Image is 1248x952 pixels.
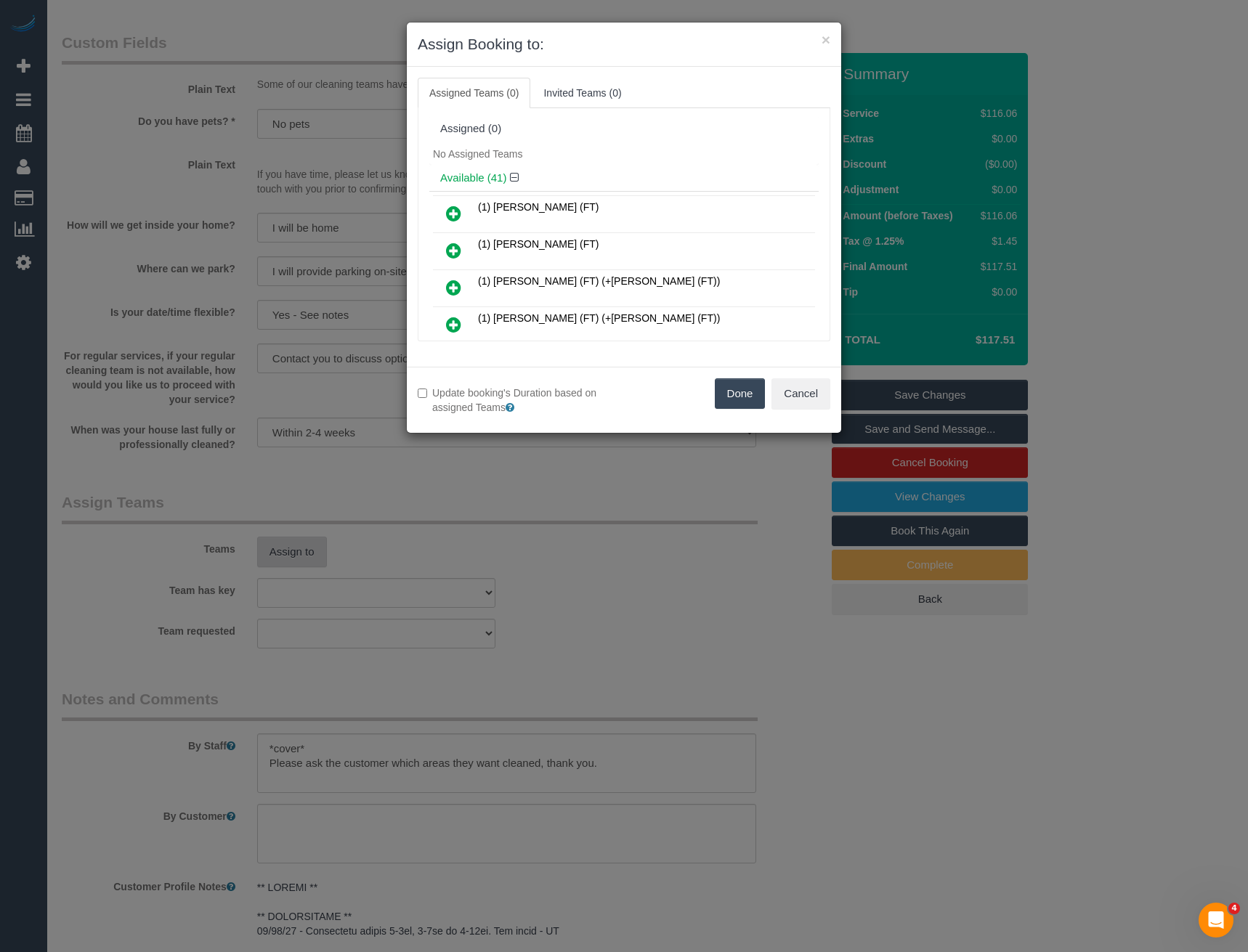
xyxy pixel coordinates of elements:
[433,148,522,160] span: No Assigned Teams
[1228,903,1240,914] span: 4
[478,275,720,287] span: (1) [PERSON_NAME] (FT) (+[PERSON_NAME] (FT))
[440,172,808,184] h4: Available (41)
[478,312,720,324] span: (1) [PERSON_NAME] (FT) (+[PERSON_NAME] (FT))
[771,378,830,409] button: Cancel
[532,78,633,108] a: Invited Teams (0)
[418,78,530,108] a: Assigned Teams (0)
[440,123,808,135] div: Assigned (0)
[418,388,427,398] input: Update booking's Duration based on assigned Teams
[822,32,830,47] button: ×
[418,386,613,415] label: Update booking's Duration based on assigned Teams
[478,238,599,250] span: (1) [PERSON_NAME] (FT)
[478,201,599,213] span: (1) [PERSON_NAME] (FT)
[715,378,766,409] button: Done
[418,33,830,55] h3: Assign Booking to:
[1199,903,1233,937] iframe: Intercom live chat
